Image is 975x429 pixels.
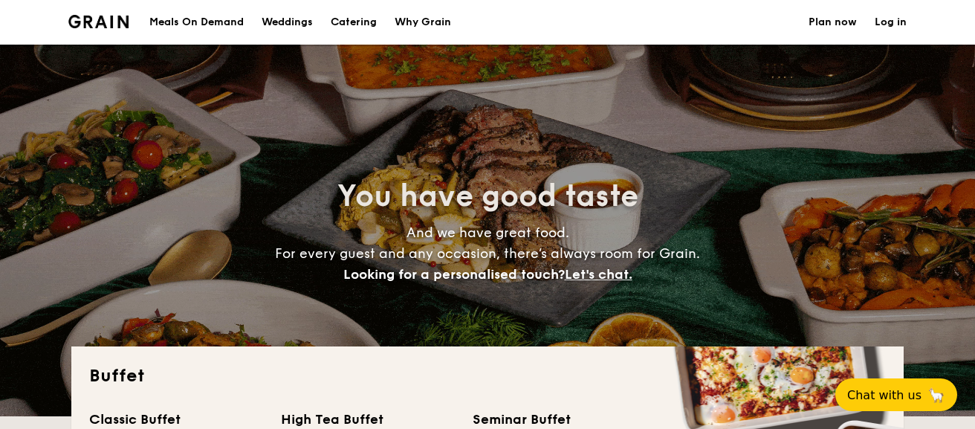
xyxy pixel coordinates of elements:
[847,388,921,402] span: Chat with us
[89,364,886,388] h2: Buffet
[337,178,638,214] span: You have good taste
[275,225,700,283] span: And we have great food. For every guest and any occasion, there’s always room for Grain.
[343,266,565,283] span: Looking for a personalised touch?
[927,387,945,404] span: 🦙
[68,15,129,28] a: Logotype
[565,266,632,283] span: Let's chat.
[68,15,129,28] img: Grain
[835,378,957,411] button: Chat with us🦙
